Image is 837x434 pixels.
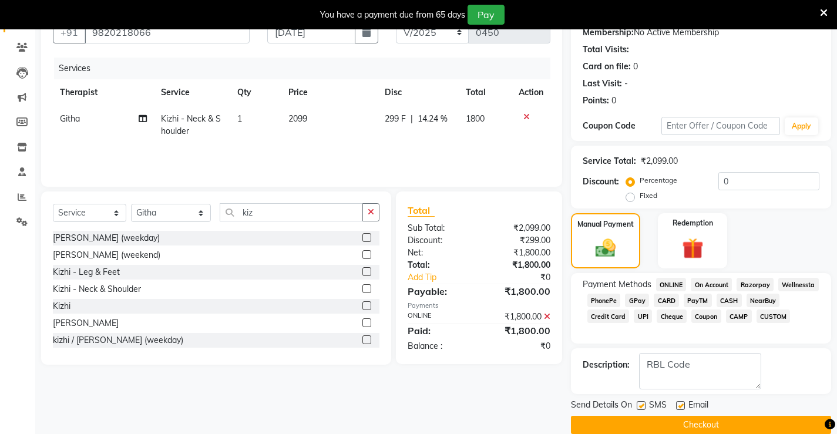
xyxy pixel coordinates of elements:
[466,113,485,124] span: 1800
[479,259,559,271] div: ₹1,800.00
[571,399,632,413] span: Send Details On
[161,113,221,136] span: Kizhi - Neck & Shoulder
[399,259,479,271] div: Total:
[747,294,780,307] span: NearBuy
[53,266,120,278] div: Kizhi - Leg & Feet
[589,237,622,260] img: _cash.svg
[479,311,559,323] div: ₹1,800.00
[583,359,630,371] div: Description:
[583,26,819,39] div: No Active Membership
[737,278,774,291] span: Razorpay
[408,301,550,311] div: Payments
[583,60,631,73] div: Card on file:
[492,271,559,284] div: ₹0
[684,294,712,307] span: PayTM
[408,204,435,217] span: Total
[399,247,479,259] div: Net:
[85,21,250,43] input: Search by Name/Mobile/Email/Code
[625,294,649,307] span: GPay
[726,309,752,323] span: CAMP
[399,324,479,338] div: Paid:
[656,278,687,291] span: ONLINE
[53,317,119,329] div: [PERSON_NAME]
[583,155,636,167] div: Service Total:
[53,232,160,244] div: [PERSON_NAME] (weekday)
[459,79,511,106] th: Total
[673,218,713,228] label: Redemption
[53,79,154,106] th: Therapist
[53,334,183,346] div: kizhi / [PERSON_NAME] (weekday)
[583,278,651,291] span: Payment Methods
[583,43,629,56] div: Total Visits:
[281,79,378,106] th: Price
[649,399,667,413] span: SMS
[479,222,559,234] div: ₹2,099.00
[691,278,732,291] span: On Account
[53,300,70,312] div: Kizhi
[587,294,621,307] span: PhonePe
[583,26,634,39] div: Membership:
[583,176,619,188] div: Discount:
[691,309,721,323] span: Coupon
[688,399,708,413] span: Email
[624,78,628,90] div: -
[418,113,448,125] span: 14.24 %
[399,234,479,247] div: Discount:
[399,271,492,284] a: Add Tip
[640,190,657,201] label: Fixed
[657,309,687,323] span: Cheque
[154,79,231,106] th: Service
[230,79,281,106] th: Qty
[512,79,550,106] th: Action
[633,60,638,73] div: 0
[479,284,559,298] div: ₹1,800.00
[411,113,413,125] span: |
[237,113,242,124] span: 1
[583,120,661,132] div: Coupon Code
[757,309,791,323] span: CUSTOM
[587,309,630,323] span: Credit Card
[220,203,363,221] input: Search or Scan
[479,340,559,352] div: ₹0
[577,219,634,230] label: Manual Payment
[53,249,160,261] div: [PERSON_NAME] (weekend)
[640,175,677,186] label: Percentage
[399,340,479,352] div: Balance :
[571,416,831,434] button: Checkout
[53,283,141,295] div: Kizhi - Neck & Shoulder
[479,324,559,338] div: ₹1,800.00
[583,95,609,107] div: Points:
[717,294,742,307] span: CASH
[641,155,678,167] div: ₹2,099.00
[399,222,479,234] div: Sub Total:
[53,21,86,43] button: +91
[778,278,819,291] span: Wellnessta
[661,117,780,135] input: Enter Offer / Coupon Code
[583,78,622,90] div: Last Visit:
[634,309,652,323] span: UPI
[654,294,679,307] span: CARD
[785,117,818,135] button: Apply
[60,113,80,124] span: Githa
[320,9,465,21] div: You have a payment due from 65 days
[479,234,559,247] div: ₹299.00
[468,5,505,25] button: Pay
[385,113,406,125] span: 299 F
[288,113,307,124] span: 2099
[378,79,459,106] th: Disc
[479,247,559,259] div: ₹1,800.00
[399,311,479,323] div: ONLINE
[399,284,479,298] div: Payable:
[675,235,710,262] img: _gift.svg
[54,58,559,79] div: Services
[611,95,616,107] div: 0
